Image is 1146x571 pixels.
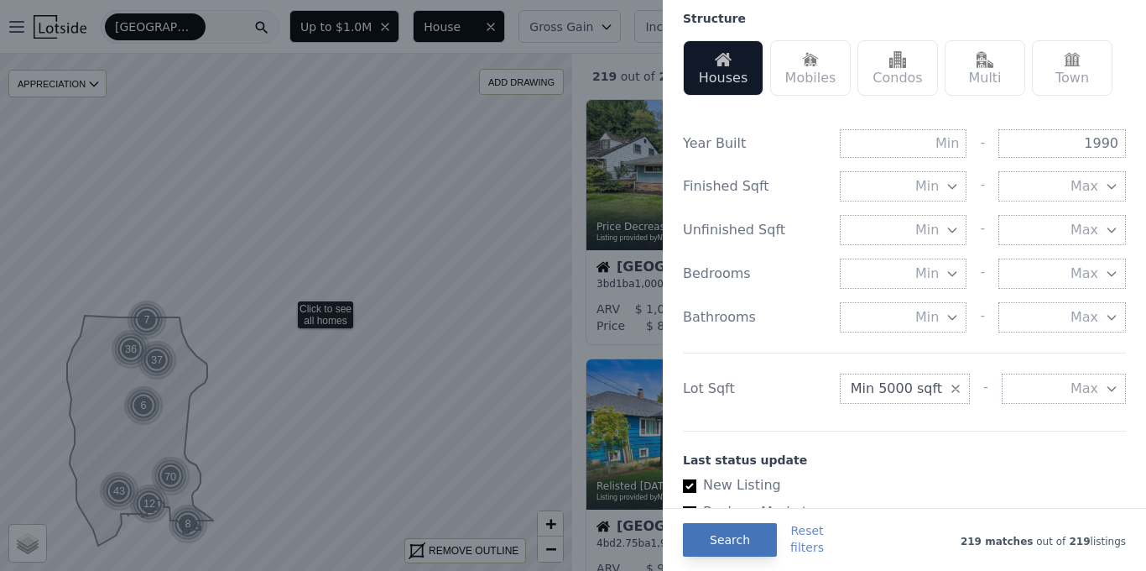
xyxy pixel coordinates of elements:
button: Resetfilters [790,522,824,556]
img: Mobiles [802,51,819,68]
label: New Listing [683,475,1112,495]
div: Town [1032,40,1112,96]
span: Max [1070,220,1098,240]
span: Max [1070,379,1098,399]
button: Min [840,171,967,202]
div: Last status update [683,452,1126,469]
button: Min [840,302,967,333]
button: Max [998,302,1126,333]
button: Max [998,215,1126,245]
div: Finished Sqft [683,176,826,196]
button: Min [840,215,967,245]
span: Max [1070,176,1098,196]
div: Bathrooms [683,307,826,327]
div: - [980,215,985,245]
div: - [980,171,985,202]
div: - [983,374,988,404]
span: Min [915,220,939,240]
span: Min [915,176,939,196]
div: Multi [945,40,1025,96]
div: - [980,259,985,289]
div: Year Built [683,134,826,154]
img: Condos [889,51,906,68]
input: Max [998,129,1126,158]
div: - [980,129,985,158]
div: Condos [857,40,938,96]
div: Mobiles [770,40,851,96]
button: Search [683,523,777,557]
button: Min 5000 sqft [840,374,970,404]
button: Min [840,259,967,289]
div: Lot Sqft [683,379,826,399]
div: Unfinished Sqft [683,220,826,240]
img: Multi [977,51,993,68]
input: Back on Market [683,506,696,520]
button: Max [998,171,1126,202]
span: 219 [1065,536,1090,547]
button: Max [1002,374,1126,404]
label: Back on Market [683,502,1112,522]
button: Max [998,259,1126,289]
span: 219 matches [961,536,1034,547]
input: New Listing [683,479,696,493]
div: - [980,302,985,333]
div: Structure [683,10,746,27]
span: Max [1070,264,1098,284]
span: Min 5000 sqft [851,379,942,399]
span: Min [915,264,939,284]
span: Min [915,307,939,327]
img: Town [1064,51,1081,68]
div: Houses [683,40,763,96]
input: Min [840,129,967,158]
span: Max [1070,307,1098,327]
div: Bedrooms [683,264,826,284]
img: Houses [715,51,732,68]
div: out of listings [824,532,1126,548]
